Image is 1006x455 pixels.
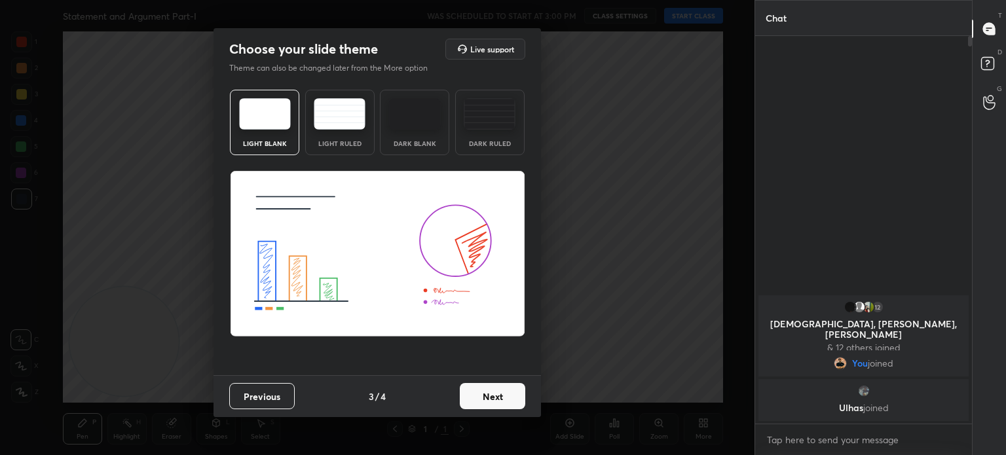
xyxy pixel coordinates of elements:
p: G [997,84,1002,94]
span: joined [868,358,893,369]
div: Light Blank [238,140,291,147]
div: Dark Blank [388,140,441,147]
img: lightThemeBanner.fbc32fad.svg [230,171,525,337]
span: joined [863,401,889,414]
img: darkTheme.f0cc69e5.svg [389,98,441,130]
p: D [997,47,1002,57]
p: & 12 others joined [766,342,961,353]
button: Previous [229,383,295,409]
img: default.png [853,300,866,314]
div: Light Ruled [314,140,366,147]
img: lightRuledTheme.5fabf969.svg [314,98,365,130]
h4: / [375,390,379,403]
p: T [998,10,1002,20]
p: Theme can also be changed later from the More option [229,62,441,74]
h4: 4 [381,390,386,403]
img: lightTheme.e5ed3b09.svg [239,98,291,130]
img: c6a1c05b4ef34f5bad3968ddbb1ef01f.jpg [844,300,857,314]
h2: Choose your slide theme [229,41,378,58]
img: 4b40390f03df4bc2a901db19e4fe98f0.jpg [834,357,847,370]
img: 3 [857,384,870,397]
div: Dark Ruled [464,140,516,147]
button: Next [460,383,525,409]
div: grid [755,293,972,424]
p: [DEMOGRAPHIC_DATA], [PERSON_NAME], [PERSON_NAME] [766,319,961,340]
img: darkRuledTheme.de295e13.svg [464,98,515,130]
h4: 3 [369,390,374,403]
p: Chat [755,1,797,35]
h5: Live support [470,45,514,53]
img: 95b184c85484453a8f84b541b34e1dd5.jpg [862,300,875,314]
p: Ulhas [766,403,961,413]
div: 12 [871,300,884,314]
span: You [852,358,868,369]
